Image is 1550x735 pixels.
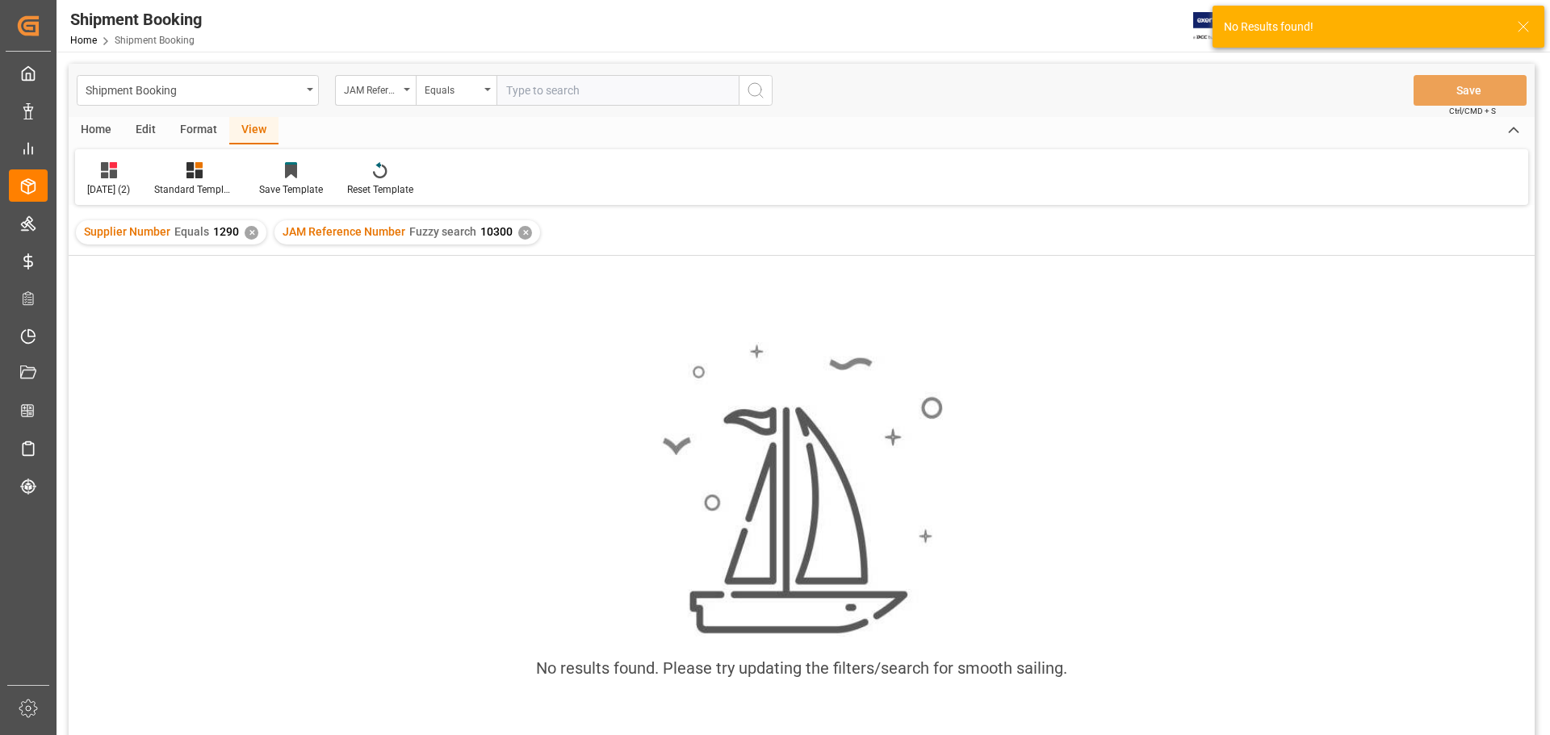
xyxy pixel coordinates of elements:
[1193,12,1249,40] img: Exertis%20JAM%20-%20Email%20Logo.jpg_1722504956.jpg
[245,226,258,240] div: ✕
[168,117,229,144] div: Format
[124,117,168,144] div: Edit
[1449,105,1496,117] span: Ctrl/CMD + S
[213,225,239,238] span: 1290
[86,79,301,99] div: Shipment Booking
[518,226,532,240] div: ✕
[739,75,773,106] button: search button
[70,35,97,46] a: Home
[77,75,319,106] button: open menu
[335,75,416,106] button: open menu
[416,75,496,106] button: open menu
[69,117,124,144] div: Home
[344,79,399,98] div: JAM Reference Number
[283,225,405,238] span: JAM Reference Number
[660,342,943,636] img: smooth_sailing.jpeg
[536,656,1067,680] div: No results found. Please try updating the filters/search for smooth sailing.
[480,225,513,238] span: 10300
[425,79,480,98] div: Equals
[154,182,235,197] div: Standard Templates
[1414,75,1527,106] button: Save
[259,182,323,197] div: Save Template
[84,225,170,238] span: Supplier Number
[229,117,279,144] div: View
[347,182,413,197] div: Reset Template
[1224,19,1502,35] div: No Results found!
[87,182,130,197] div: [DATE] (2)
[409,225,476,238] span: Fuzzy search
[70,7,202,31] div: Shipment Booking
[496,75,739,106] input: Type to search
[174,225,209,238] span: Equals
